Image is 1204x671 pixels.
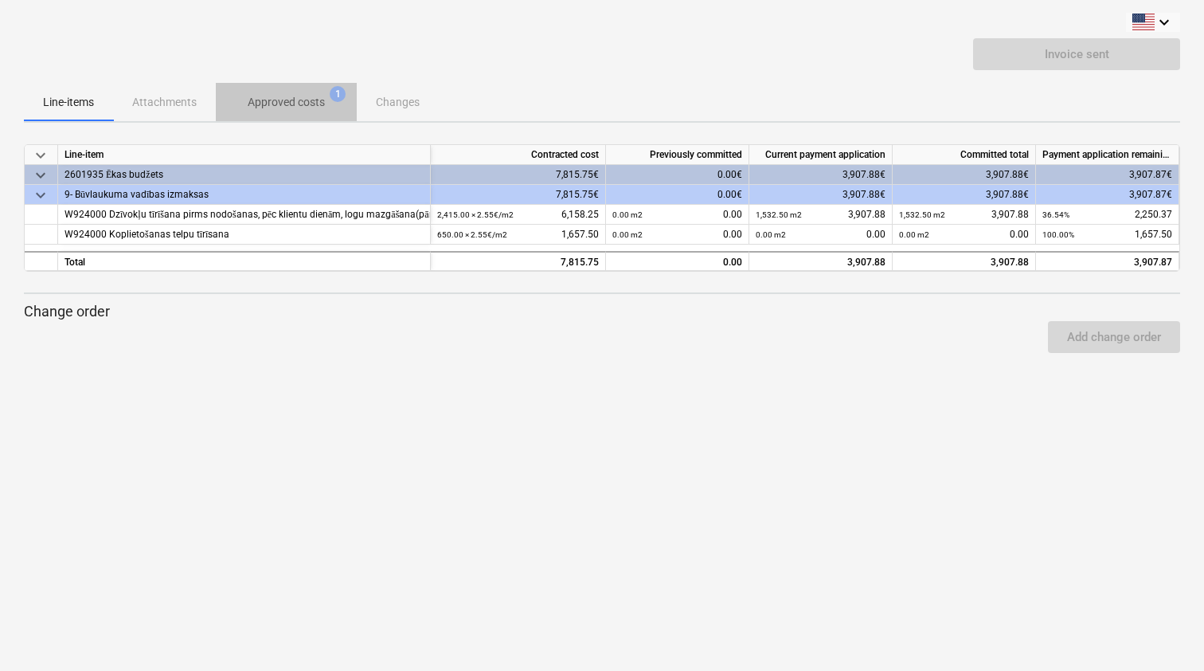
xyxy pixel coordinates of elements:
div: 3,907.88 [899,205,1029,225]
div: W924000 Koplietošanas telpu tīrīsana [64,225,424,245]
div: 2601935 Ēkas budžets [64,165,424,185]
div: Committed total [893,145,1036,165]
div: 0.00 [756,225,885,245]
div: W924000 Dzīvokļu tīrīšana pirms nodošanas, pēc klientu dienām, logu mazgāšana(pārdodamie m2) [64,205,424,225]
div: 3,907.87 [1042,253,1172,273]
div: 9- Būvlaukuma vadības izmaksas [64,185,424,205]
span: keyboard_arrow_down [31,146,50,165]
div: 0.00€ [606,165,749,185]
small: 100.00% [1042,230,1074,239]
div: Line-item [58,145,431,165]
small: 36.54% [1042,210,1069,219]
small: 0.00 m2 [756,230,786,239]
small: 0.00 m2 [612,210,643,219]
small: 650.00 × 2.55€ / m2 [437,230,507,239]
div: Previously committed [606,145,749,165]
div: 0.00 [899,225,1029,245]
div: 1,657.50 [437,225,599,245]
p: Line-items [43,94,94,111]
div: 1,657.50 [1042,225,1172,245]
div: Payment application remaining [1036,145,1179,165]
span: keyboard_arrow_down [31,186,50,205]
div: 7,815.75 [437,253,599,273]
div: 3,907.88€ [893,185,1036,205]
div: Contracted cost [431,145,606,165]
div: 3,907.88€ [749,185,893,205]
div: 3,907.88€ [749,165,893,185]
div: 0.00€ [606,185,749,205]
small: 1,532.50 m2 [899,210,945,219]
div: 3,907.88 [756,205,885,225]
div: 3,907.87€ [1036,165,1179,185]
div: 0.00 [612,205,742,225]
small: 0.00 m2 [612,230,643,239]
small: 2,415.00 × 2.55€ / m2 [437,210,514,219]
div: 0.00 [612,253,742,273]
p: Approved costs [248,94,325,111]
div: 2,250.37 [1042,205,1172,225]
small: 0.00 m2 [899,230,929,239]
small: 1,532.50 m2 [756,210,802,219]
div: 0.00 [612,225,742,245]
span: keyboard_arrow_down [31,166,50,185]
i: keyboard_arrow_down [1155,13,1174,32]
div: Total [58,251,431,271]
span: 1 [330,86,346,102]
div: 7,815.75€ [431,185,606,205]
p: Change order [24,302,1180,321]
div: 7,815.75€ [431,165,606,185]
div: 3,907.87€ [1036,185,1179,205]
div: 3,907.88 [893,251,1036,271]
div: 3,907.88 [756,253,885,273]
div: 3,907.88€ [893,165,1036,185]
div: Current payment application [749,145,893,165]
div: 6,158.25 [437,205,599,225]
